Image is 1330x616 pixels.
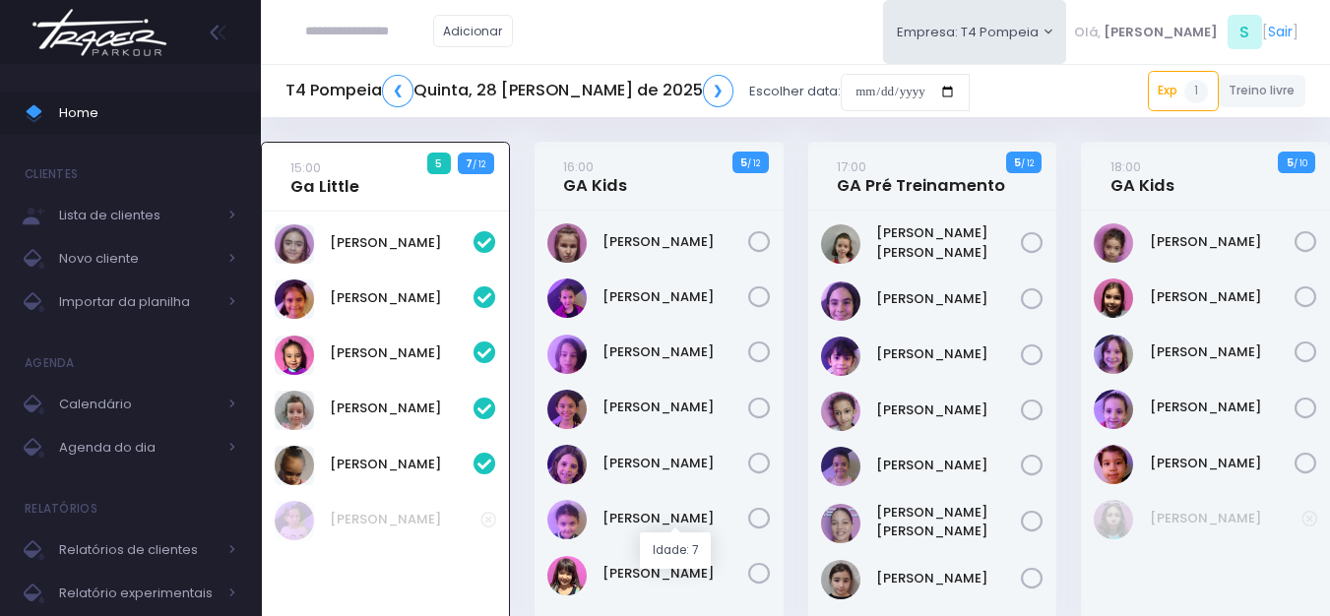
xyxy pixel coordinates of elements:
a: Sair [1268,22,1293,42]
img: Gabriela Jordão Natacci [547,335,587,374]
small: / 12 [473,158,485,170]
a: [PERSON_NAME] [1150,287,1296,307]
small: 18:00 [1110,157,1141,176]
img: Helena Ongarato Amorim Silva [275,279,314,319]
a: [PERSON_NAME] [1150,509,1302,528]
img: Melissa Gouveia [1094,335,1133,374]
a: [PERSON_NAME] [602,342,748,362]
a: [PERSON_NAME] [330,399,474,418]
img: Ivy Miki Miessa Guadanuci [821,392,860,431]
a: [PERSON_NAME] [330,288,474,308]
a: ❯ [703,75,734,107]
a: [PERSON_NAME] [876,569,1022,588]
span: Agenda do dia [59,435,217,461]
span: Novo cliente [59,246,217,272]
a: [PERSON_NAME] [330,455,474,474]
a: [PERSON_NAME] [330,233,474,253]
span: Lista de clientes [59,203,217,228]
img: Sophia Crispi Marques dos Santos [275,446,314,485]
img: Isabela dela plata souza [821,337,860,376]
div: Escolher data: [285,69,970,114]
a: [PERSON_NAME] [602,564,748,584]
img: Eloah Meneguim Tenorio [275,224,314,264]
div: [ ] [1066,10,1305,54]
strong: 5 [1287,154,1294,170]
strong: 5 [1014,154,1021,170]
img: Antonia Landmann [547,223,587,263]
img: Maria Carolina Franze Oliveira [821,504,860,543]
a: [PERSON_NAME] [602,232,748,252]
small: 17:00 [837,157,866,176]
a: ❮ [382,75,413,107]
small: / 10 [1294,157,1307,169]
img: Yumi Muller [1094,445,1133,484]
a: [PERSON_NAME] [PERSON_NAME] [876,223,1022,262]
h4: Clientes [25,154,78,194]
a: [PERSON_NAME] [1150,454,1296,473]
img: Sarah Fernandes da Silva [821,560,860,599]
a: [PERSON_NAME] [PERSON_NAME] [876,503,1022,541]
img: Mirella Figueiredo Rojas [275,391,314,430]
a: [PERSON_NAME] [1150,232,1296,252]
a: [PERSON_NAME] [602,509,748,528]
img: LIZ WHITAKER DE ALMEIDA BORGES [821,447,860,486]
a: [PERSON_NAME] [876,344,1022,364]
img: Júlia Meneguim Merlo [275,336,314,375]
a: [PERSON_NAME] [602,454,748,473]
strong: 5 [740,154,747,170]
span: 5 [427,153,451,174]
a: [PERSON_NAME] [1150,398,1296,417]
a: 15:00Ga Little [290,157,359,197]
a: Adicionar [433,15,514,47]
img: Filomena Caruso Grano [1094,500,1133,539]
a: 17:00GA Pré Treinamento [837,156,1005,196]
img: Ana carolina marucci [821,224,860,264]
img: Emilia Rodrigues [1094,223,1133,263]
img: Antonella Rossi Paes Previtalli [821,281,860,321]
span: Importar da planilha [59,289,217,315]
span: Calendário [59,392,217,417]
a: 18:00GA Kids [1110,156,1174,196]
div: Idade: 7 [640,532,711,569]
span: Relatório experimentais [59,581,217,606]
h4: Agenda [25,343,75,383]
small: 16:00 [563,157,594,176]
span: Home [59,100,236,126]
h5: T4 Pompeia Quinta, 28 [PERSON_NAME] de 2025 [285,75,733,107]
span: Relatórios de clientes [59,537,217,563]
img: Liz Helvadjian [547,500,587,539]
h4: Relatórios [25,489,97,528]
span: [PERSON_NAME] [1104,23,1218,42]
a: [PERSON_NAME] [876,456,1022,475]
small: / 12 [1021,157,1034,169]
img: Laura Novaes Abud [547,445,587,484]
a: [PERSON_NAME] [330,510,480,529]
small: / 12 [747,157,760,169]
a: 16:00GA Kids [563,156,627,196]
a: [PERSON_NAME] [330,343,474,363]
img: Alice Mattos [275,501,314,540]
img: Lara Souza [547,390,587,429]
a: Treino livre [1219,75,1306,107]
strong: 7 [466,155,473,171]
a: [PERSON_NAME] [876,400,1022,420]
a: [PERSON_NAME] [602,287,748,307]
small: 15:00 [290,158,321,177]
img: Martina Hashimoto Rocha [547,556,587,595]
a: [PERSON_NAME] [1150,342,1296,362]
span: Olá, [1074,23,1101,42]
img: Malu Barra Guirro [1094,278,1133,318]
span: S [1228,15,1262,49]
span: 1 [1184,80,1208,103]
a: Exp1 [1148,71,1219,110]
a: [PERSON_NAME] [602,398,748,417]
img: Diana Rosa Oliveira [547,278,587,318]
a: [PERSON_NAME] [876,289,1022,309]
img: Rafaella Westphalen Porto Ravasi [1094,390,1133,429]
